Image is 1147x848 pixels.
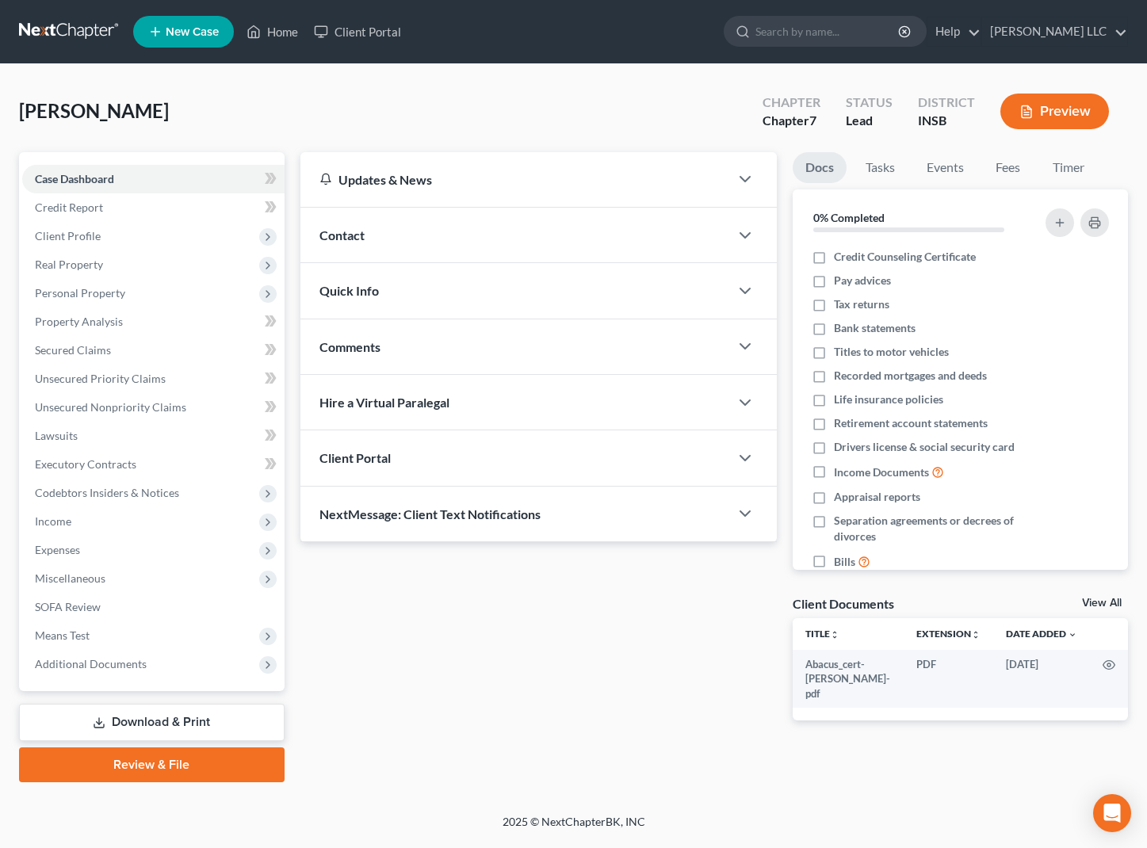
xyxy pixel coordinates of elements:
[35,286,125,300] span: Personal Property
[982,17,1127,46] a: [PERSON_NAME] LLC
[22,365,285,393] a: Unsecured Priority Claims
[793,595,894,612] div: Client Documents
[122,814,1026,842] div: 2025 © NextChapterBK, INC
[1093,794,1131,832] div: Open Intercom Messenger
[35,486,179,499] span: Codebtors Insiders & Notices
[35,628,90,642] span: Means Test
[846,112,893,130] div: Lead
[834,320,916,336] span: Bank statements
[834,249,976,265] span: Credit Counseling Certificate
[22,393,285,422] a: Unsecured Nonpriority Claims
[830,630,839,640] i: unfold_more
[834,464,929,480] span: Income Documents
[35,258,103,271] span: Real Property
[22,336,285,365] a: Secured Claims
[755,17,900,46] input: Search by name...
[19,99,169,122] span: [PERSON_NAME]
[35,229,101,243] span: Client Profile
[35,315,123,328] span: Property Analysis
[319,171,710,188] div: Updates & News
[904,650,993,708] td: PDF
[1068,630,1077,640] i: expand_more
[809,113,816,128] span: 7
[35,600,101,613] span: SOFA Review
[1006,628,1077,640] a: Date Added expand_more
[35,543,80,556] span: Expenses
[834,439,1015,455] span: Drivers license & social security card
[834,368,987,384] span: Recorded mortgages and deeds
[763,94,820,112] div: Chapter
[319,283,379,298] span: Quick Info
[834,296,889,312] span: Tax returns
[1000,94,1109,129] button: Preview
[35,400,186,414] span: Unsecured Nonpriority Claims
[914,152,977,183] a: Events
[35,372,166,385] span: Unsecured Priority Claims
[35,514,71,528] span: Income
[763,112,820,130] div: Chapter
[813,211,885,224] strong: 0% Completed
[22,593,285,621] a: SOFA Review
[35,172,114,185] span: Case Dashboard
[319,450,391,465] span: Client Portal
[306,17,409,46] a: Client Portal
[846,94,893,112] div: Status
[35,571,105,585] span: Miscellaneous
[22,307,285,336] a: Property Analysis
[319,506,541,521] span: NextMessage: Client Text Notifications
[993,650,1090,708] td: [DATE]
[916,628,981,640] a: Extensionunfold_more
[1082,598,1122,609] a: View All
[834,344,949,360] span: Titles to motor vehicles
[793,650,904,708] td: Abacus_cert-[PERSON_NAME]-pdf
[834,554,855,570] span: Bills
[918,112,975,130] div: INSB
[22,193,285,222] a: Credit Report
[35,429,78,442] span: Lawsuits
[834,415,988,431] span: Retirement account statements
[166,26,219,38] span: New Case
[19,704,285,741] a: Download & Print
[35,343,111,357] span: Secured Claims
[805,628,839,640] a: Titleunfold_more
[971,630,981,640] i: unfold_more
[793,152,847,183] a: Docs
[35,201,103,214] span: Credit Report
[319,395,449,410] span: Hire a Virtual Paralegal
[1040,152,1097,183] a: Timer
[22,165,285,193] a: Case Dashboard
[853,152,908,183] a: Tasks
[22,450,285,479] a: Executory Contracts
[22,422,285,450] a: Lawsuits
[239,17,306,46] a: Home
[19,747,285,782] a: Review & File
[834,273,891,288] span: Pay advices
[834,489,920,505] span: Appraisal reports
[35,657,147,670] span: Additional Documents
[319,339,380,354] span: Comments
[927,17,981,46] a: Help
[35,457,136,471] span: Executory Contracts
[983,152,1034,183] a: Fees
[319,227,365,243] span: Contact
[918,94,975,112] div: District
[834,513,1031,544] span: Separation agreements or decrees of divorces
[834,392,943,407] span: Life insurance policies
